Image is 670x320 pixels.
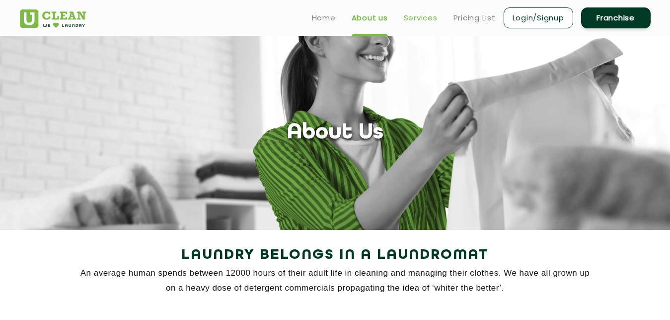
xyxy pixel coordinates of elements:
[352,12,388,24] a: About us
[20,266,651,296] p: An average human spends between 12000 hours of their adult life in cleaning and managing their cl...
[404,12,438,24] a: Services
[581,7,651,28] a: Franchise
[453,12,496,24] a: Pricing List
[20,9,86,28] img: UClean Laundry and Dry Cleaning
[287,120,383,146] h1: About Us
[504,7,573,28] a: Login/Signup
[20,243,651,267] h2: Laundry Belongs in a Laundromat
[312,12,336,24] a: Home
